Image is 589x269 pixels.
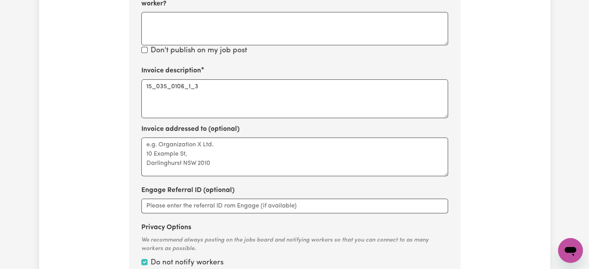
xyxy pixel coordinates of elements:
[141,223,191,233] label: Privacy Options
[141,185,235,195] label: Engage Referral ID (optional)
[141,199,448,213] input: Please enter the referral ID rom Engage (if available)
[141,124,240,134] label: Invoice addressed to (optional)
[141,66,201,76] label: Invoice description
[558,238,583,263] iframe: Button to launch messaging window
[141,79,448,118] textarea: 15_035_0106_1_3
[151,257,223,269] label: Do not notify workers
[151,45,247,57] label: Don't publish on my job post
[141,236,448,254] div: We recommend always posting on the jobs board and notifying workers so that you can connect to as...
